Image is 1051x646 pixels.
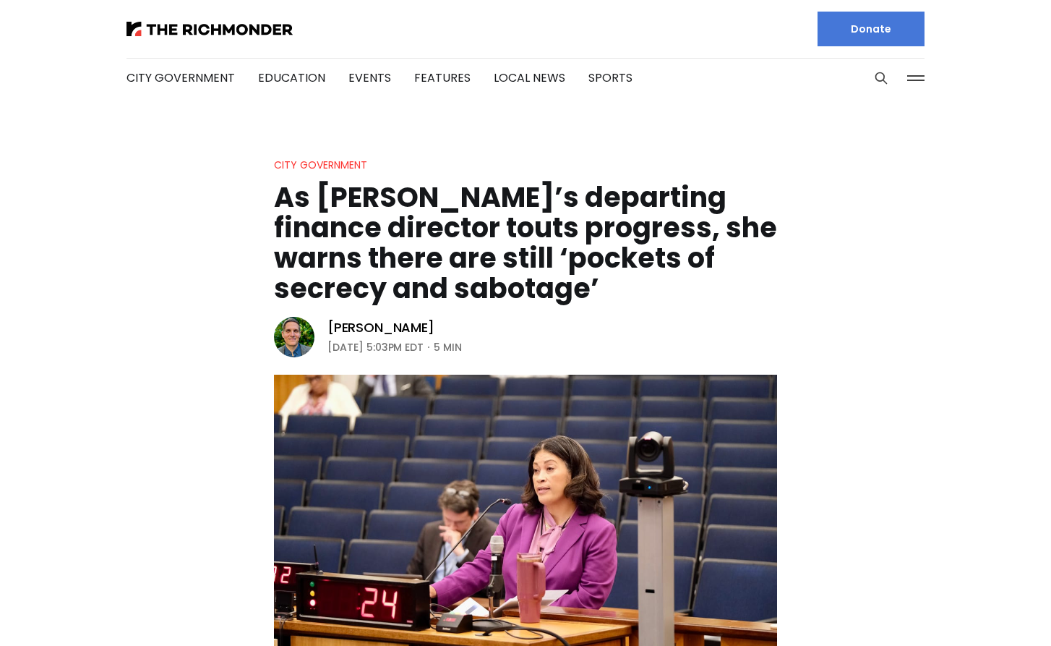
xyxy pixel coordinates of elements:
button: Search this site [870,67,892,89]
span: 5 min [434,339,462,356]
a: City Government [274,158,367,172]
a: [PERSON_NAME] [327,319,434,336]
a: City Government [126,69,235,86]
img: The Richmonder [126,22,293,36]
a: Donate [818,12,925,46]
a: Local News [494,69,565,86]
a: Events [348,69,391,86]
iframe: portal-trigger [928,575,1051,646]
time: [DATE] 5:03PM EDT [327,339,424,356]
h1: As [PERSON_NAME]’s departing finance director touts progress, she warns there are still ‘pockets ... [274,182,777,304]
img: Graham Moomaw [274,317,314,357]
a: Education [258,69,325,86]
a: Sports [588,69,632,86]
a: Features [414,69,471,86]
